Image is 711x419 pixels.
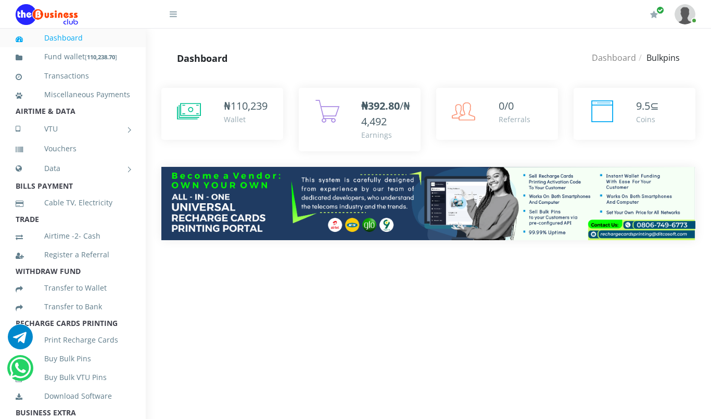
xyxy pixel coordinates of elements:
div: Earnings [361,129,410,140]
img: multitenant_rcp.png [161,167,695,240]
span: 0/0 [499,99,514,113]
b: 110,238.70 [87,53,115,61]
a: Buy Bulk VTU Pins [16,365,130,389]
a: Buy Bulk Pins [16,347,130,371]
a: ₦110,239 Wallet [161,88,283,140]
a: Chat for support [9,363,31,381]
a: Airtime -2- Cash [16,224,130,248]
a: Vouchers [16,137,130,161]
span: 110,239 [231,99,268,113]
img: Logo [16,4,78,25]
a: Dashboard [16,26,130,50]
i: Renew/Upgrade Subscription [650,10,658,19]
div: Referrals [499,114,530,125]
span: 9.5 [636,99,650,113]
div: ₦ [224,98,268,114]
small: [ ] [85,53,117,61]
b: ₦392.80 [361,99,400,113]
strong: Dashboard [177,52,227,64]
a: Chat for support [8,332,33,349]
a: Register a Referral [16,243,130,267]
img: User [675,4,695,24]
a: Cable TV, Electricity [16,191,130,215]
div: ⊆ [636,98,659,114]
a: Fund wallet[110,238.70] [16,45,130,69]
li: Bulkpins [636,51,680,64]
a: Miscellaneous Payments [16,83,130,107]
a: Transactions [16,64,130,88]
div: Wallet [224,114,268,125]
a: Dashboard [592,52,636,63]
a: Print Recharge Cards [16,328,130,352]
div: Coins [636,114,659,125]
a: Transfer to Bank [16,295,130,319]
a: VTU [16,116,130,142]
a: 0/0 Referrals [436,88,558,140]
span: /₦4,492 [361,99,410,128]
a: Download Software [16,384,130,408]
a: Data [16,155,130,181]
span: Renew/Upgrade Subscription [656,6,664,14]
a: ₦392.80/₦4,492 Earnings [299,88,421,151]
a: Transfer to Wallet [16,276,130,300]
